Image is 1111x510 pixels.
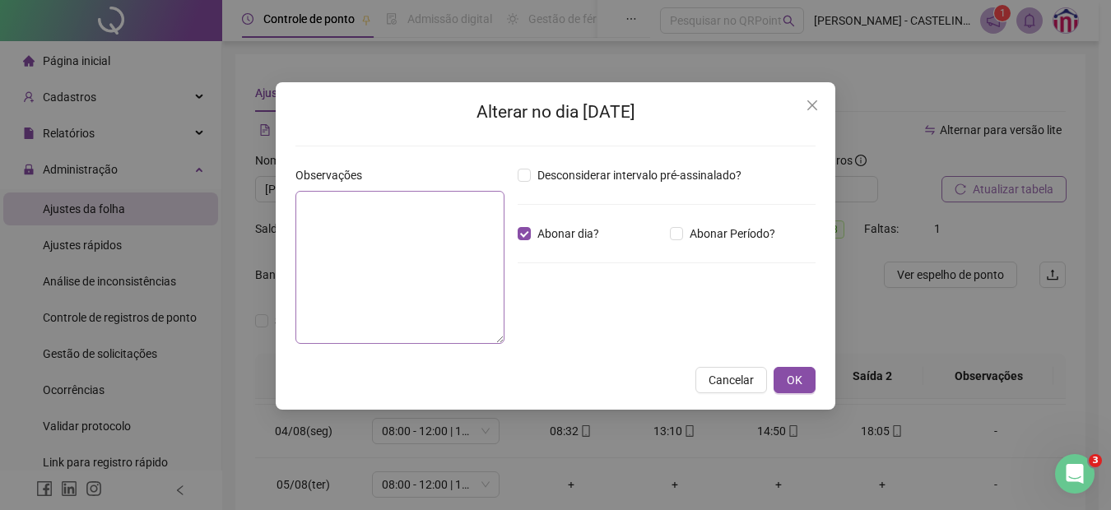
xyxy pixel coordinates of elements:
span: close [806,99,819,112]
span: 3 [1089,454,1102,467]
span: Cancelar [709,371,754,389]
span: Abonar Período? [683,225,782,243]
h2: Alterar no dia [DATE] [295,99,816,126]
span: Desconsiderar intervalo pré-assinalado? [531,166,748,184]
button: Close [799,92,825,118]
button: OK [774,367,816,393]
iframe: Intercom live chat [1055,454,1095,494]
label: Observações [295,166,373,184]
button: Cancelar [695,367,767,393]
span: Abonar dia? [531,225,606,243]
span: OK [787,371,802,389]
